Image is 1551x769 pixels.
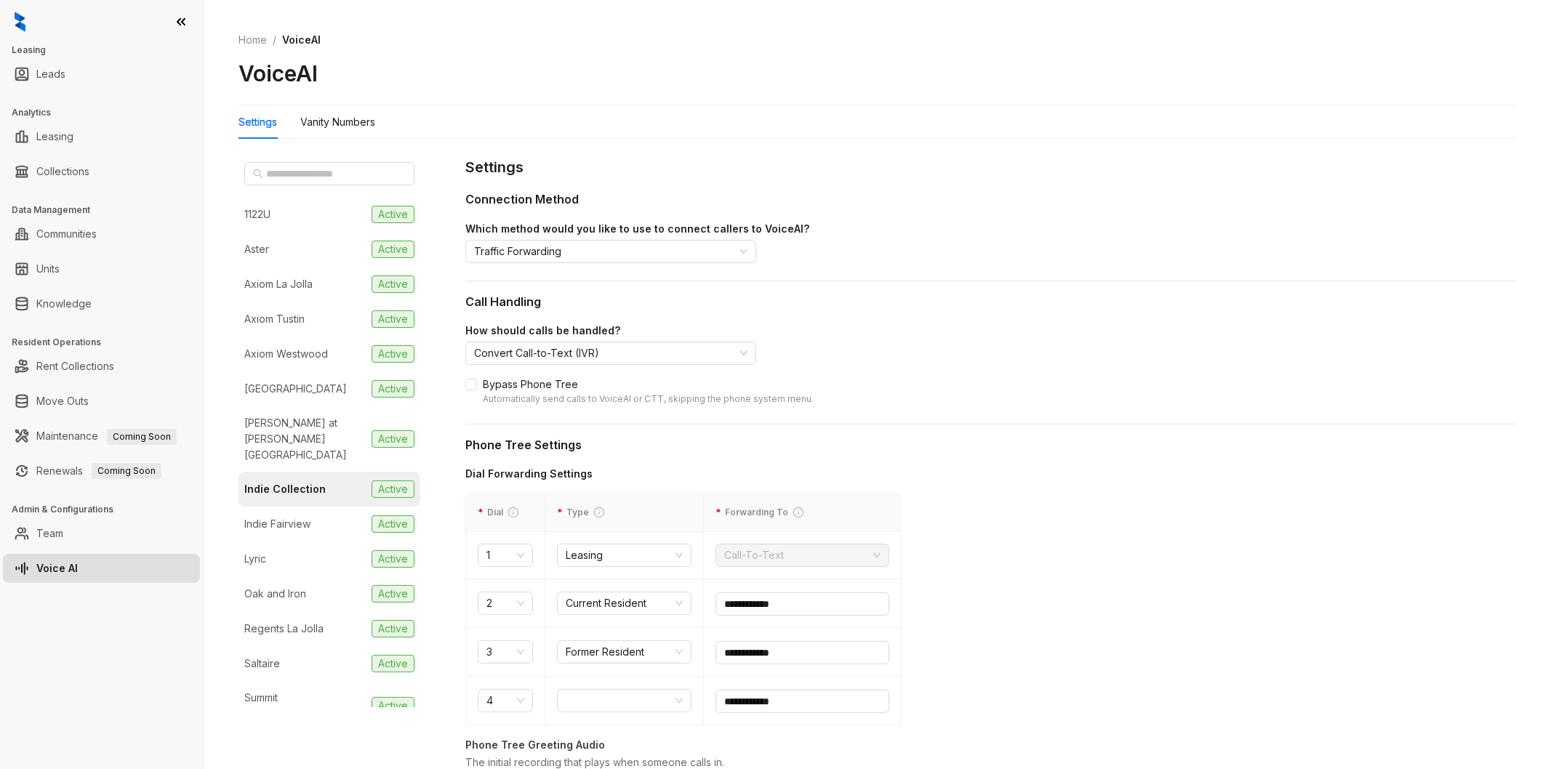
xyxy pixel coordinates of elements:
span: Convert Call-to-Text (IVR) [474,342,748,364]
a: Collections [36,157,89,186]
li: Voice AI [3,554,200,583]
li: Move Outs [3,387,200,416]
a: Voice AI [36,554,78,583]
div: Call Handling [465,293,1516,311]
a: Leasing [36,122,73,151]
div: [PERSON_NAME] at [PERSON_NAME][GEOGRAPHIC_DATA] [244,415,366,463]
div: Phone Tree Settings [465,436,1516,454]
div: Automatically send calls to VoiceAI or CTT, skipping the phone system menu. [483,392,814,406]
h3: Resident Operations [12,336,203,349]
div: How should calls be handled? [465,323,1516,339]
a: Knowledge [36,289,92,318]
span: Active [372,550,414,568]
div: Summit [GEOGRAPHIC_DATA] [244,690,366,722]
li: Maintenance [3,422,200,451]
div: Settings [465,156,1516,179]
div: Axiom Tustin [244,311,305,327]
div: Connection Method [465,190,1516,209]
h3: Analytics [12,106,203,119]
a: RenewalsComing Soon [36,456,161,486]
li: Rent Collections [3,352,200,381]
li: Team [3,519,200,548]
span: search [253,169,263,179]
div: Aster [244,241,269,257]
li: Units [3,254,200,283]
span: Active [372,655,414,672]
li: / [273,32,276,48]
div: Axiom La Jolla [244,276,313,292]
span: Active [372,480,414,498]
span: Call-To-Text [724,544,881,566]
li: Communities [3,220,200,249]
div: [GEOGRAPHIC_DATA] [244,381,347,397]
div: Type [557,506,692,520]
span: Former Resident [566,641,683,663]
span: Active [372,345,414,363]
a: Team [36,519,63,548]
h3: Leasing [12,44,203,57]
div: Oak and Iron [244,586,306,602]
span: Active [372,380,414,398]
div: Indie Fairview [244,516,310,532]
span: Active [372,430,414,448]
span: Leasing [566,544,683,566]
li: Renewals [3,456,200,486]
div: Dial [478,506,533,520]
div: Lyric [244,551,266,567]
span: Active [372,241,414,258]
li: Knowledge [3,289,200,318]
span: Current Resident [566,592,683,614]
span: Coming Soon [92,463,161,479]
img: logo [15,12,25,32]
span: VoiceAI [282,33,321,46]
li: Leasing [3,122,200,151]
div: Indie Collection [244,481,326,497]
a: Communities [36,220,97,249]
h2: VoiceAI [239,60,318,87]
div: Forwarding To [716,506,889,520]
span: Active [372,585,414,603]
li: Leads [3,60,200,89]
span: Coming Soon [107,429,177,445]
h3: Data Management [12,204,203,217]
h3: Admin & Configurations [12,503,203,516]
a: Rent Collections [36,352,114,381]
div: Phone Tree Greeting Audio [465,737,1516,753]
div: Vanity Numbers [300,114,375,130]
div: Saltaire [244,656,280,672]
div: Regents La Jolla [244,621,324,637]
span: Active [372,620,414,637]
span: Active [372,206,414,223]
a: Move Outs [36,387,89,416]
span: Active [372,697,414,714]
span: 2 [486,592,524,614]
div: Settings [239,114,277,130]
span: 1 [486,544,524,566]
a: Units [36,254,60,283]
span: Bypass Phone Tree [477,377,819,406]
span: 3 [486,641,524,663]
a: Leads [36,60,65,89]
span: Active [372,310,414,328]
a: Home [236,32,270,48]
span: 4 [486,690,524,712]
div: Axiom Westwood [244,346,328,362]
span: Traffic Forwarding [474,241,748,262]
span: Active [372,515,414,533]
li: Collections [3,157,200,186]
div: Dial Forwarding Settings [465,466,902,482]
div: Which method would you like to use to connect callers to VoiceAI? [465,221,1516,237]
span: Active [372,275,414,293]
div: 1122U [244,206,270,222]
